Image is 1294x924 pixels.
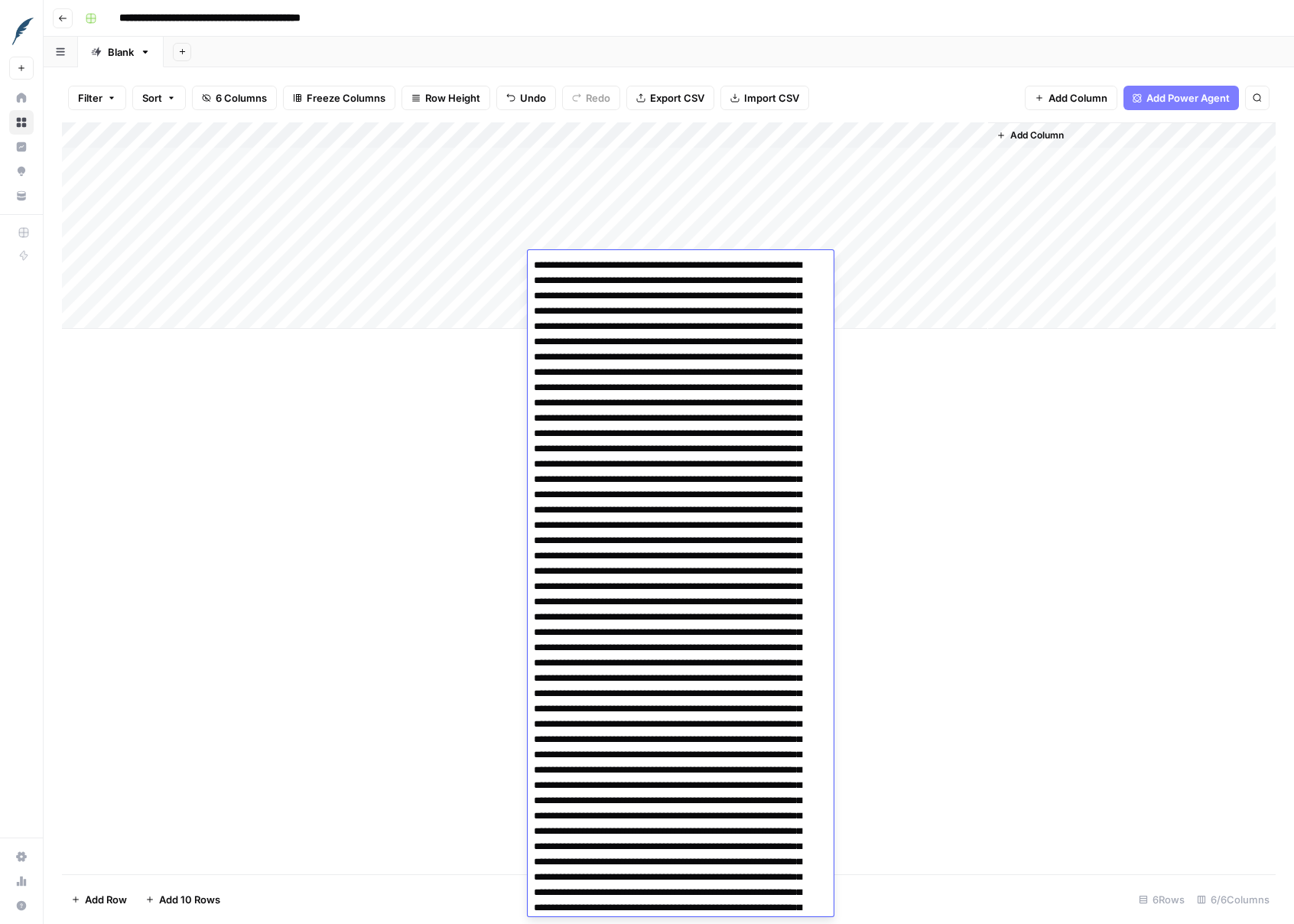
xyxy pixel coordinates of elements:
[9,135,34,159] a: Insights
[136,887,229,912] button: Add 10 Rows
[61,90,137,100] div: Domain Overview
[62,887,136,912] button: Add Row
[9,86,34,110] a: Home
[108,44,134,60] div: Blank
[9,12,34,50] button: Workspace: FreeWill
[154,89,167,101] img: tab_keywords_by_traffic_grey.svg
[192,86,277,110] button: 6 Columns
[1146,90,1230,106] span: Add Power Agent
[283,86,395,110] button: Freeze Columns
[43,24,75,37] div: v 4.0.25
[520,90,546,106] span: Undo
[85,892,127,907] span: Add Row
[496,86,556,110] button: Undo
[9,893,34,918] button: Help + Support
[1025,86,1117,110] button: Add Column
[1123,86,1239,110] button: Add Power Agent
[78,37,164,67] a: Blank
[562,86,620,110] button: Redo
[586,90,610,106] span: Redo
[40,40,168,52] div: Domain: [DOMAIN_NAME]
[24,24,37,37] img: logo_orange.svg
[44,89,57,101] img: tab_domain_overview_orange.svg
[9,18,37,45] img: FreeWill Logo
[425,90,480,106] span: Row Height
[1049,90,1107,106] span: Add Column
[142,90,162,106] span: Sort
[9,110,34,135] a: Browse
[1191,887,1276,912] div: 6/6 Columns
[990,125,1070,145] button: Add Column
[68,86,126,110] button: Filter
[159,892,220,907] span: Add 10 Rows
[744,90,799,106] span: Import CSV
[132,86,186,110] button: Sort
[1010,129,1064,142] span: Add Column
[171,90,252,100] div: Keywords by Traffic
[9,869,34,893] a: Usage
[24,40,37,52] img: website_grey.svg
[78,90,102,106] span: Filter
[650,90,704,106] span: Export CSV
[402,86,490,110] button: Row Height
[626,86,714,110] button: Export CSV
[216,90,267,106] span: 6 Columns
[9,159,34,184] a: Opportunities
[720,86,809,110] button: Import CSV
[307,90,385,106] span: Freeze Columns
[9,184,34,208] a: Your Data
[1133,887,1191,912] div: 6 Rows
[9,844,34,869] a: Settings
